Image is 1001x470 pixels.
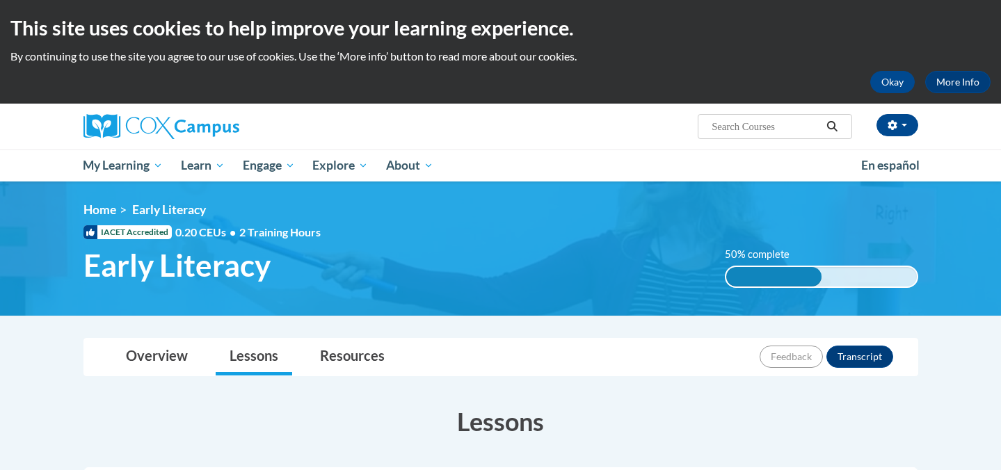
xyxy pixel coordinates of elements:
h2: This site uses cookies to help improve your learning experience. [10,14,991,42]
h3: Lessons [83,404,918,439]
span: • [230,225,236,238]
a: Cox Campus [83,114,348,139]
span: 2 Training Hours [239,225,321,238]
a: My Learning [74,149,173,181]
a: Home [83,202,116,217]
span: IACET Accredited [83,225,172,239]
span: Learn [181,157,225,174]
label: 50% complete [725,247,805,262]
div: 50% complete [726,267,822,286]
button: Transcript [826,346,893,368]
a: Engage [234,149,304,181]
span: En español [861,158,920,172]
button: Okay [870,71,915,93]
span: Early Literacy [132,202,206,217]
img: Cox Campus [83,114,239,139]
span: Explore [312,157,368,174]
span: Early Literacy [83,247,271,284]
input: Search Courses [710,118,822,135]
a: Explore [303,149,377,181]
a: More Info [925,71,991,93]
span: My Learning [83,157,163,174]
span: Engage [243,157,295,174]
span: About [386,157,433,174]
a: Overview [112,339,202,375]
button: Search [822,118,842,135]
span: 0.20 CEUs [175,225,239,240]
button: Account Settings [876,114,918,136]
a: Lessons [216,339,292,375]
button: Feedback [760,346,823,368]
a: About [377,149,442,181]
a: Resources [306,339,399,375]
a: Learn [172,149,234,181]
div: Main menu [63,149,939,181]
p: By continuing to use the site you agree to our use of cookies. Use the ‘More info’ button to read... [10,49,991,64]
a: En español [852,151,929,180]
